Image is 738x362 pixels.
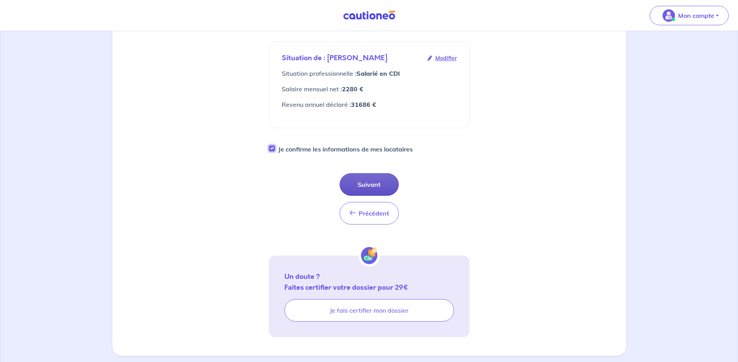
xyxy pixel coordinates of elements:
span: Modifier [435,54,457,63]
img: Cautioneo [340,10,398,20]
p: Situation professionnelle : [282,69,457,78]
img: certif [359,245,380,266]
div: netSalaryMonthlyIncome [282,84,457,94]
p: Un doute ? Faites certifier votre dossier pour 29€ [284,271,454,293]
span: Précédent [359,209,389,217]
p: Revenu annuel déclaré : [282,100,457,109]
button: illu_account_valid_menu.svgMon compte [650,6,729,25]
p: Mon compte [678,11,714,20]
a: Modifier [428,54,457,63]
img: illu_account_valid_menu.svg [663,9,675,22]
strong: 2280 € [342,85,363,93]
div: Situation de : [PERSON_NAME] [282,54,457,63]
div: referenceTaxIncome [282,100,457,109]
button: Suivant [340,173,399,196]
strong: 31686 € [351,101,376,108]
a: Je fais certifier mon dossier [284,299,454,322]
button: Précédent [340,202,399,225]
label: Je confirme les informations de mes locataires [278,144,413,155]
strong: Salarié en CDI [356,70,400,77]
p: Salaire mensuel net : [282,84,457,94]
